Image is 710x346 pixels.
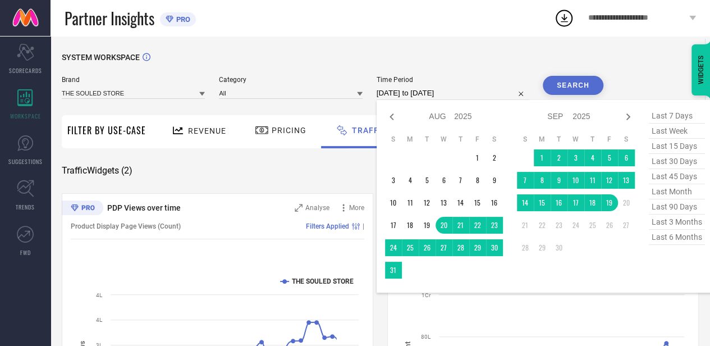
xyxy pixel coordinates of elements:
[67,124,146,137] span: Filter By Use-Case
[71,222,181,230] span: Product Display Page Views (Count)
[452,135,469,144] th: Thursday
[551,149,567,166] td: Tue Sep 02 2025
[618,194,635,211] td: Sat Sep 20 2025
[517,217,534,234] td: Sun Sep 21 2025
[20,248,31,257] span: FWD
[419,135,436,144] th: Tuesday
[551,135,567,144] th: Tuesday
[584,172,601,189] td: Thu Sep 11 2025
[65,7,154,30] span: Partner Insights
[567,135,584,144] th: Wednesday
[402,194,419,211] td: Mon Aug 11 2025
[306,222,349,230] span: Filters Applied
[551,217,567,234] td: Tue Sep 23 2025
[567,217,584,234] td: Wed Sep 24 2025
[107,203,181,212] span: PDP Views over time
[517,239,534,256] td: Sun Sep 28 2025
[305,204,329,212] span: Analyse
[436,194,452,211] td: Wed Aug 13 2025
[419,217,436,234] td: Tue Aug 19 2025
[601,217,618,234] td: Fri Sep 26 2025
[486,194,503,211] td: Sat Aug 16 2025
[469,239,486,256] td: Fri Aug 29 2025
[486,217,503,234] td: Sat Aug 23 2025
[584,194,601,211] td: Thu Sep 18 2025
[469,194,486,211] td: Fri Aug 15 2025
[436,172,452,189] td: Wed Aug 06 2025
[649,215,705,230] span: last 3 months
[554,8,574,28] div: Open download list
[567,172,584,189] td: Wed Sep 10 2025
[8,157,43,166] span: SUGGESTIONS
[618,172,635,189] td: Sat Sep 13 2025
[385,217,402,234] td: Sun Aug 17 2025
[584,217,601,234] td: Thu Sep 25 2025
[452,172,469,189] td: Thu Aug 07 2025
[96,292,103,298] text: 4L
[534,194,551,211] td: Mon Sep 15 2025
[9,66,42,75] span: SCORECARDS
[385,110,398,124] div: Previous month
[436,135,452,144] th: Wednesday
[517,172,534,189] td: Sun Sep 07 2025
[62,201,103,217] div: Premium
[584,149,601,166] td: Thu Sep 04 2025
[618,149,635,166] td: Sat Sep 06 2025
[649,108,705,124] span: last 7 days
[649,184,705,199] span: last month
[363,222,364,230] span: |
[551,172,567,189] td: Tue Sep 09 2025
[601,149,618,166] td: Fri Sep 05 2025
[452,194,469,211] td: Thu Aug 14 2025
[10,112,41,120] span: WORKSPACE
[452,239,469,256] td: Thu Aug 28 2025
[649,169,705,184] span: last 45 days
[402,217,419,234] td: Mon Aug 18 2025
[469,172,486,189] td: Fri Aug 08 2025
[649,139,705,154] span: last 15 days
[402,172,419,189] td: Mon Aug 04 2025
[618,135,635,144] th: Saturday
[385,135,402,144] th: Sunday
[377,86,529,100] input: Select time period
[219,76,362,84] span: Category
[469,217,486,234] td: Fri Aug 22 2025
[551,239,567,256] td: Tue Sep 30 2025
[469,149,486,166] td: Fri Aug 01 2025
[419,172,436,189] td: Tue Aug 05 2025
[62,76,205,84] span: Brand
[419,194,436,211] td: Tue Aug 12 2025
[534,149,551,166] td: Mon Sep 01 2025
[486,149,503,166] td: Sat Aug 02 2025
[649,124,705,139] span: last week
[292,277,354,285] text: THE SOULED STORE
[385,172,402,189] td: Sun Aug 03 2025
[402,135,419,144] th: Monday
[377,76,529,84] span: Time Period
[601,135,618,144] th: Friday
[385,262,402,279] td: Sun Aug 31 2025
[517,135,534,144] th: Sunday
[436,239,452,256] td: Wed Aug 27 2025
[486,172,503,189] td: Sat Aug 09 2025
[295,204,303,212] svg: Zoom
[436,217,452,234] td: Wed Aug 20 2025
[649,199,705,215] span: last 90 days
[188,126,226,135] span: Revenue
[419,239,436,256] td: Tue Aug 26 2025
[601,172,618,189] td: Fri Sep 12 2025
[534,135,551,144] th: Monday
[649,230,705,245] span: last 6 months
[385,194,402,211] td: Sun Aug 10 2025
[584,135,601,144] th: Thursday
[16,203,35,211] span: TRENDS
[543,76,603,95] button: Search
[649,154,705,169] span: last 30 days
[567,149,584,166] td: Wed Sep 03 2025
[62,53,140,62] span: SYSTEM WORKSPACE
[469,135,486,144] th: Friday
[421,334,431,340] text: 80L
[534,172,551,189] td: Mon Sep 08 2025
[62,165,132,176] span: Traffic Widgets ( 2 )
[486,135,503,144] th: Saturday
